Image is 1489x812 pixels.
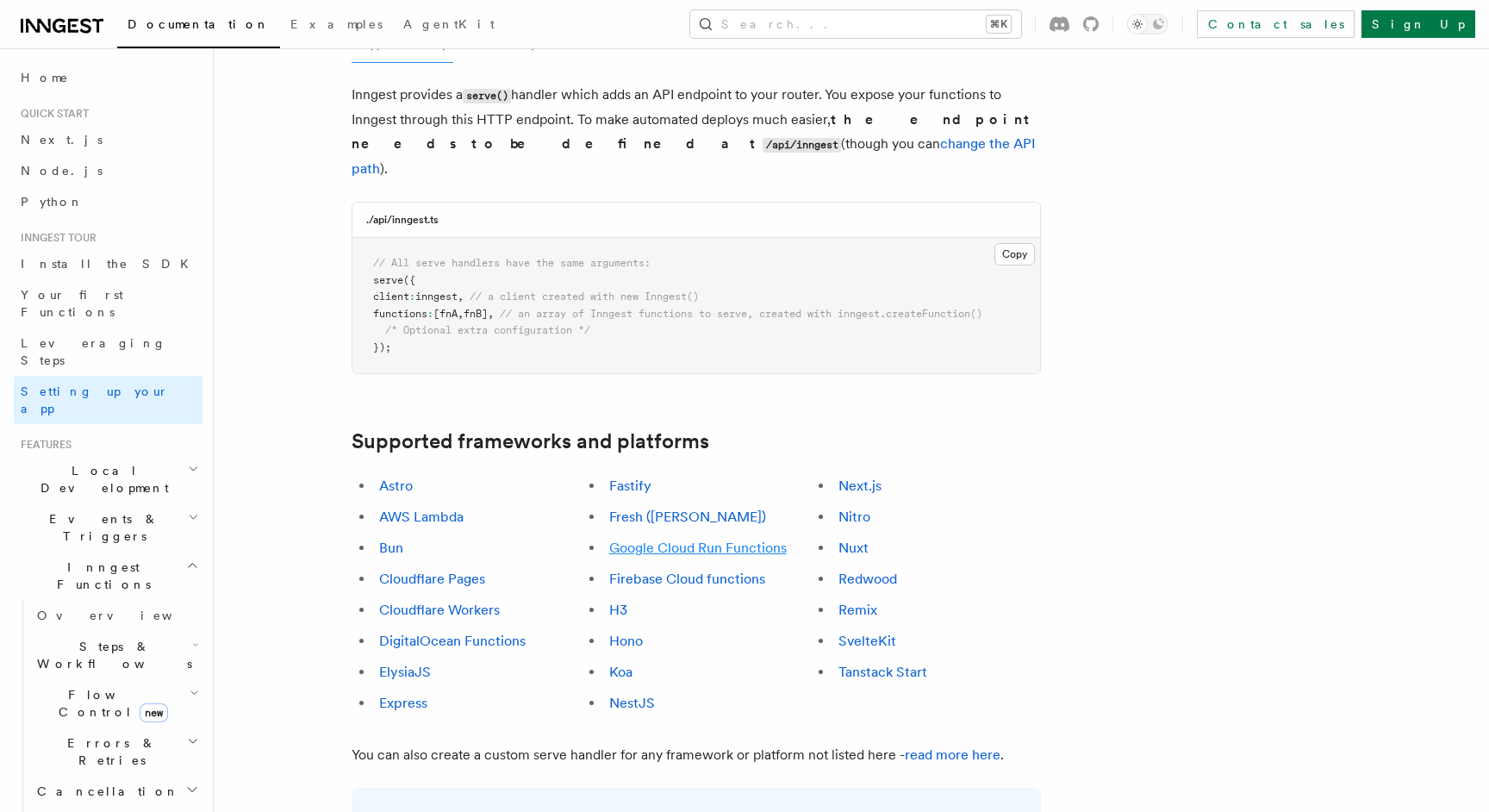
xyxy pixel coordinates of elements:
[21,69,69,86] span: Home
[14,438,72,452] span: Features
[403,17,495,31] span: AgentKit
[117,5,280,48] a: Documentation
[14,328,202,376] a: Leveraging Steps
[30,686,190,721] span: Flow Control
[379,571,485,587] a: Cloudflare Pages
[379,602,500,618] a: Cloudflare Workers
[14,510,188,545] span: Events & Triggers
[838,540,869,556] a: Nuxt
[14,462,188,497] span: Local Development
[838,571,897,587] a: Redwood
[609,478,651,494] a: Fastify
[838,633,896,649] a: SvelteKit
[14,248,202,279] a: Install the SDK
[838,478,882,494] a: Next.js
[458,308,464,320] span: ,
[14,124,202,155] a: Next.js
[21,164,103,178] span: Node.js
[14,503,202,552] button: Events & Triggers
[21,133,103,147] span: Next.js
[30,638,192,672] span: Steps & Workflows
[1127,14,1168,34] button: Toggle dark mode
[280,5,393,47] a: Examples
[30,679,202,728] button: Flow Controlnew
[379,633,526,649] a: DigitalOcean Functions
[30,734,187,769] span: Errors & Retries
[14,455,202,503] button: Local Development
[379,664,431,680] a: ElysiaJS
[609,664,632,680] a: Koa
[379,509,464,525] a: AWS Lambda
[379,478,413,494] a: Astro
[21,288,123,319] span: Your first Functions
[290,17,383,31] span: Examples
[37,609,215,622] span: Overview
[470,290,699,303] span: // a client created with new Inngest()
[373,290,409,303] span: client
[373,274,403,286] span: serve
[690,10,1021,38] button: Search...⌘K
[464,308,488,320] span: fnB]
[21,195,84,209] span: Python
[21,257,199,271] span: Install the SDK
[352,743,1041,767] p: You can also create a custom serve handler for any framework or platform not listed here - .
[373,308,427,320] span: functions
[409,290,415,303] span: :
[463,89,511,103] code: serve()
[500,308,982,320] span: // an array of Inngest functions to serve, created with inngest.createFunction()
[14,186,202,217] a: Python
[609,571,765,587] a: Firebase Cloud functions
[433,308,458,320] span: [fnA
[403,274,415,286] span: ({
[609,695,655,711] a: NestJS
[609,633,643,649] a: Hono
[838,602,877,618] a: Remix
[366,213,439,227] h3: ./api/inngest.ts
[373,341,391,353] span: });
[609,540,787,556] a: Google Cloud Run Functions
[30,631,202,679] button: Steps & Workflows
[373,257,651,269] span: // All serve handlers have the same arguments:
[488,308,494,320] span: ,
[14,376,202,424] a: Setting up your app
[14,231,97,245] span: Inngest tour
[987,16,1011,33] kbd: ⌘K
[14,62,202,93] a: Home
[352,83,1041,181] p: Inngest provides a handler which adds an API endpoint to your router. You expose your functions t...
[994,243,1035,265] button: Copy
[763,138,841,153] code: /api/inngest
[838,664,927,680] a: Tanstack Start
[838,509,870,525] a: Nitro
[609,509,766,525] a: Fresh ([PERSON_NAME])
[30,776,202,807] button: Cancellation
[30,728,202,776] button: Errors & Retries
[140,703,168,722] span: new
[427,308,433,320] span: :
[21,336,166,367] span: Leveraging Steps
[1361,10,1475,38] a: Sign Up
[30,600,202,631] a: Overview
[14,279,202,328] a: Your first Functions
[458,290,464,303] span: ,
[128,17,270,31] span: Documentation
[609,602,627,618] a: H3
[1197,10,1355,38] a: Contact sales
[415,290,458,303] span: inngest
[14,155,202,186] a: Node.js
[905,746,1000,763] a: read more here
[14,552,202,600] button: Inngest Functions
[379,540,403,556] a: Bun
[379,695,427,711] a: Express
[14,559,186,593] span: Inngest Functions
[21,384,169,415] span: Setting up your app
[14,107,89,121] span: Quick start
[30,783,179,800] span: Cancellation
[385,324,590,336] span: /* Optional extra configuration */
[393,5,505,47] a: AgentKit
[352,429,709,453] a: Supported frameworks and platforms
